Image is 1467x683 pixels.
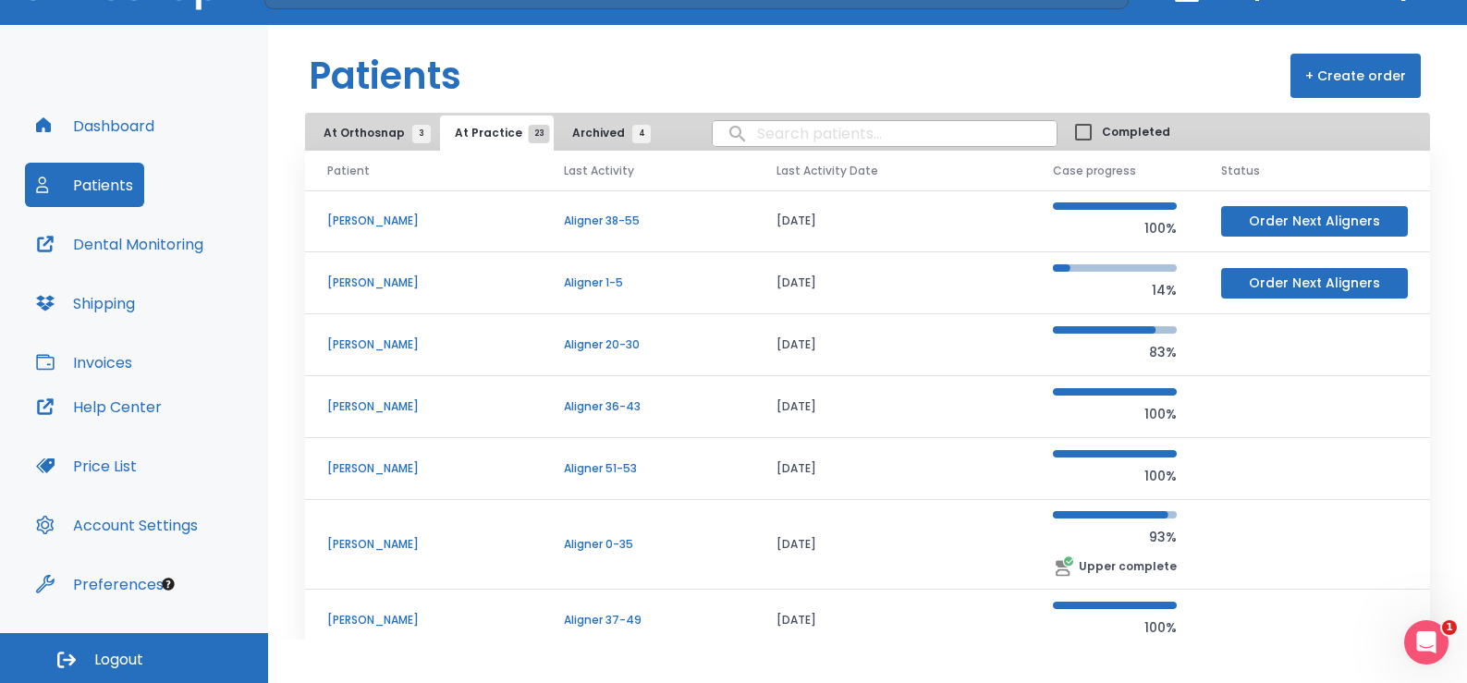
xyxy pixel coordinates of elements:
div: Tooltip anchor [160,576,177,592]
iframe: Intercom live chat [1404,620,1449,665]
button: Price List [25,444,148,488]
p: Aligner 38-55 [564,213,732,229]
button: Shipping [25,281,146,325]
span: Logout [94,650,143,670]
p: 14% [1053,279,1177,301]
p: [PERSON_NAME] [327,460,520,477]
span: 4 [632,125,651,143]
td: [DATE] [754,376,1031,438]
button: Patients [25,163,144,207]
div: tabs [309,116,660,151]
input: search [713,116,1057,152]
button: Invoices [25,340,143,384]
p: Upper complete [1079,558,1177,575]
td: [DATE] [754,190,1031,252]
span: Status [1221,163,1260,179]
td: [DATE] [754,500,1031,590]
span: Case progress [1053,163,1136,179]
p: 100% [1053,403,1177,425]
td: [DATE] [754,438,1031,500]
p: [PERSON_NAME] [327,274,520,291]
p: [PERSON_NAME] [327,536,520,553]
p: [PERSON_NAME] [327,612,520,628]
button: Order Next Aligners [1221,206,1408,237]
p: Aligner 1-5 [564,274,732,291]
p: 100% [1053,616,1177,639]
button: Help Center [25,384,173,429]
p: 93% [1053,526,1177,548]
span: Completed [1102,124,1170,140]
td: [DATE] [754,252,1031,314]
span: 3 [412,125,431,143]
button: Dashboard [25,104,165,148]
td: [DATE] [754,590,1031,652]
button: Account Settings [25,503,209,547]
p: 83% [1053,341,1177,363]
span: At Practice [455,125,539,141]
p: Aligner 37-49 [564,612,732,628]
p: Aligner 36-43 [564,398,732,415]
span: 1 [1442,620,1457,635]
p: Aligner 51-53 [564,460,732,477]
button: Order Next Aligners [1221,268,1408,299]
p: Aligner 20-30 [564,336,732,353]
p: [PERSON_NAME] [327,213,520,229]
span: At Orthosnap [324,125,422,141]
p: Aligner 0-35 [564,536,732,553]
td: [DATE] [754,314,1031,376]
span: Last Activity [564,163,634,179]
button: Dental Monitoring [25,222,214,266]
span: Archived [572,125,642,141]
h1: Patients [309,48,461,104]
button: Preferences [25,562,175,606]
p: [PERSON_NAME] [327,398,520,415]
p: 100% [1053,465,1177,487]
button: + Create order [1290,54,1421,98]
span: Last Activity Date [776,163,878,179]
span: 23 [529,125,550,143]
p: 100% [1053,217,1177,239]
span: Patient [327,163,370,179]
p: [PERSON_NAME] [327,336,520,353]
